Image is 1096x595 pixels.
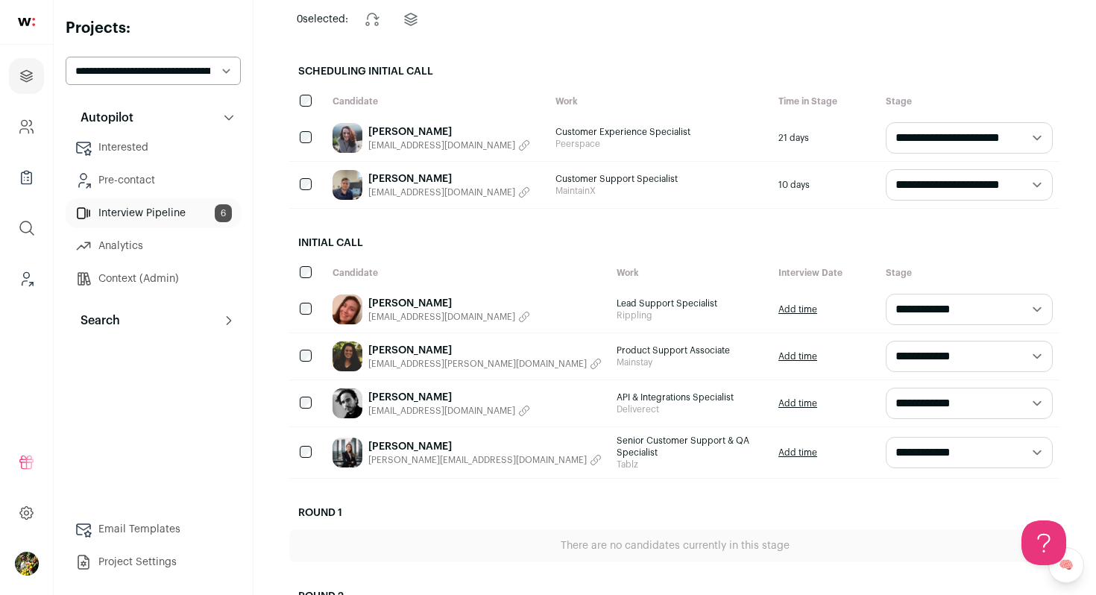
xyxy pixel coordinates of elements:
button: [EMAIL_ADDRESS][PERSON_NAME][DOMAIN_NAME] [368,358,602,370]
span: Product Support Associate [617,344,763,356]
a: Add time [778,350,817,362]
div: 10 days [771,162,878,208]
p: Autopilot [72,109,133,127]
div: Work [609,259,771,286]
span: Senior Customer Support & QA Specialist [617,435,763,459]
a: [PERSON_NAME] [368,390,530,405]
span: Customer Experience Specialist [555,126,763,138]
span: Lead Support Specialist [617,297,763,309]
a: Context (Admin) [66,264,241,294]
span: [EMAIL_ADDRESS][DOMAIN_NAME] [368,139,515,151]
a: [PERSON_NAME] [368,171,530,186]
a: [PERSON_NAME] [368,125,530,139]
div: Work [548,88,771,115]
div: Candidate [325,259,609,286]
p: Search [72,312,120,330]
span: [EMAIL_ADDRESS][PERSON_NAME][DOMAIN_NAME] [368,358,587,370]
button: [EMAIL_ADDRESS][DOMAIN_NAME] [368,311,530,323]
a: Company Lists [9,160,44,195]
img: 6689865-medium_jpg [15,552,39,576]
span: Mainstay [617,356,763,368]
h2: Scheduling Initial Call [289,55,1060,88]
a: [PERSON_NAME] [368,296,530,311]
img: acae3be040e5cafc87a22e7b93a90ebc00fc266511a6e0448046cb539a15b75a.jpg [333,438,362,467]
a: Project Settings [66,547,241,577]
img: 0206781eeebe0a3e9f71d197a84c884acee480588e7b911e64a41b86074d5507.jpg [333,295,362,324]
a: Company and ATS Settings [9,109,44,145]
h2: Round 1 [289,497,1060,529]
span: 0 [297,14,303,25]
h2: Initial Call [289,227,1060,259]
div: Interview Date [771,259,878,286]
a: [PERSON_NAME] [368,343,602,358]
button: [EMAIL_ADDRESS][DOMAIN_NAME] [368,405,530,417]
span: Peerspace [555,138,763,150]
img: d34fa0eb014aa966f24d776f60b003f04b35e3b2c60b61646229ec2c70f4dc4a.jpg [333,123,362,153]
a: Add time [778,447,817,459]
div: 21 days [771,115,878,161]
div: Candidate [325,88,548,115]
iframe: Help Scout Beacon - Open [1021,520,1066,565]
button: [PERSON_NAME][EMAIL_ADDRESS][DOMAIN_NAME] [368,454,602,466]
span: [EMAIL_ADDRESS][DOMAIN_NAME] [368,405,515,417]
span: Tablz [617,459,763,470]
button: Autopilot [66,103,241,133]
span: API & Integrations Specialist [617,391,763,403]
span: MaintainX [555,185,763,197]
h2: Projects: [66,18,241,39]
img: 64ec397e2655510430b48ef54e6bdc389952430bb38f1271634ed574e9a703b4.jpg [333,388,362,418]
img: 910abb207878c4660fc19702751c260a12ec2d8bdab920190eee1b5637186139.jpg [333,170,362,200]
a: [PERSON_NAME] [368,439,602,454]
a: Projects [9,58,44,94]
a: 🧠 [1048,547,1084,583]
button: [EMAIL_ADDRESS][DOMAIN_NAME] [368,186,530,198]
button: Search [66,306,241,336]
button: Open dropdown [15,552,39,576]
a: Add time [778,303,817,315]
span: Rippling [617,309,763,321]
div: Stage [878,88,1060,115]
div: There are no candidates currently in this stage [289,529,1060,562]
button: [EMAIL_ADDRESS][DOMAIN_NAME] [368,139,530,151]
a: Email Templates [66,514,241,544]
span: Deliverect [617,403,763,415]
a: Analytics [66,231,241,261]
a: Interested [66,133,241,163]
div: Time in Stage [771,88,878,115]
a: Pre-contact [66,166,241,195]
span: Customer Support Specialist [555,173,763,185]
span: [PERSON_NAME][EMAIL_ADDRESS][DOMAIN_NAME] [368,454,587,466]
div: Stage [878,259,1060,286]
img: 27d6f875c37ea136653464ae885385cc9df26fe0e736d666bf72366c823e6204 [333,341,362,371]
span: 6 [215,204,232,222]
a: Leads (Backoffice) [9,261,44,297]
span: [EMAIL_ADDRESS][DOMAIN_NAME] [368,311,515,323]
span: [EMAIL_ADDRESS][DOMAIN_NAME] [368,186,515,198]
button: Change stage [354,1,390,37]
span: selected: [297,12,348,27]
img: wellfound-shorthand-0d5821cbd27db2630d0214b213865d53afaa358527fdda9d0ea32b1df1b89c2c.svg [18,18,35,26]
a: Add time [778,397,817,409]
a: Interview Pipeline6 [66,198,241,228]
